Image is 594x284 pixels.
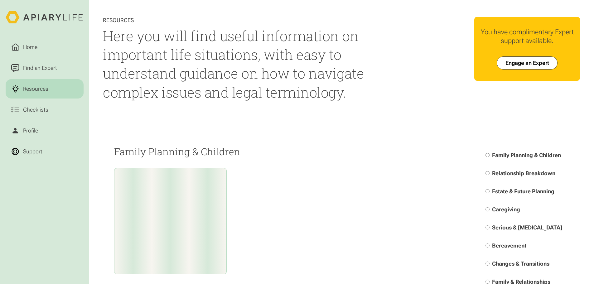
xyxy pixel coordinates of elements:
input: Family & Relationships [485,280,490,284]
a: Checklists [6,100,84,120]
input: Estate & Future Planning [485,189,490,193]
span: Estate & Future Planning [492,188,554,195]
a: Get expert SupportName [114,168,227,274]
span: Relationship Breakdown [492,170,555,176]
h2: Family Planning & Children [114,146,474,157]
a: Profile [6,121,84,141]
a: Support [6,142,84,161]
input: Changes & Transitions [485,262,490,266]
a: Find an Expert [6,58,84,78]
input: Serious & [MEDICAL_DATA] [485,225,490,229]
input: Caregiving [485,207,490,211]
span: Serious & [MEDICAL_DATA] [492,224,562,231]
a: Engage an Expert [497,56,558,70]
a: Resources [6,79,84,99]
div: Support [22,147,44,156]
div: Profile [22,127,39,135]
div: Home [22,43,39,51]
span: Changes & Transitions [492,260,549,267]
div: Resources [103,17,370,24]
input: Relationship Breakdown [485,171,490,175]
div: You have complimentary Expert support available. [480,28,575,45]
input: Bereavement [485,243,490,248]
a: Home [6,37,84,57]
div: Checklists [22,106,50,114]
span: Bereavement [492,242,526,249]
h1: Here you will find useful information on important life situations, with easy to understand guida... [103,26,370,102]
div: Resources [22,85,50,93]
span: Family Planning & Children [492,152,561,158]
input: Family Planning & Children [485,153,490,157]
div: Find an Expert [22,64,58,72]
span: Caregiving [492,206,520,213]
